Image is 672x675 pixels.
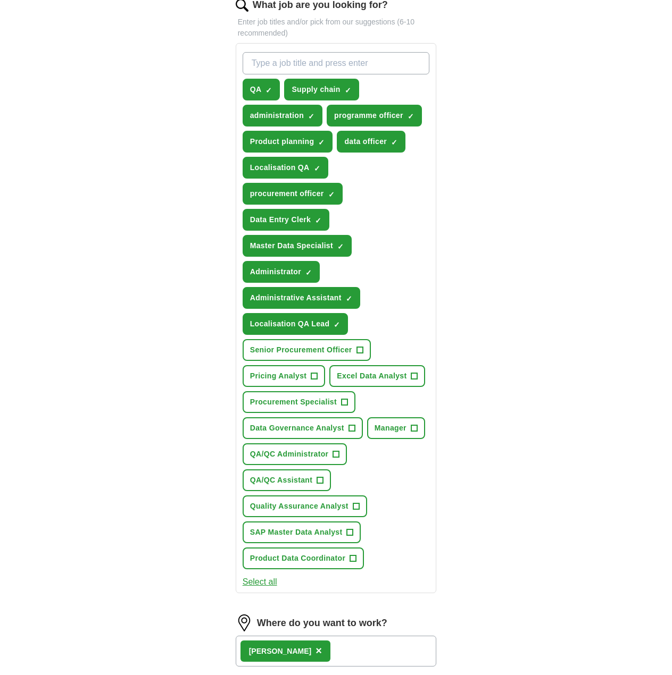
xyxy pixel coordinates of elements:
span: ✓ [391,138,397,147]
span: ✓ [328,190,335,199]
p: Enter job titles and/or pick from our suggestions (6-10 recommended) [236,16,437,39]
button: procurement officer✓ [243,183,343,205]
button: Manager [367,417,425,439]
span: QA/QC Assistant [250,475,313,486]
span: Supply chain [292,84,340,95]
button: Data Entry Clerk✓ [243,209,330,231]
span: ✓ [315,216,321,225]
span: Localisation QA Lead [250,318,330,330]
span: Procurement Specialist [250,396,337,408]
span: ✓ [345,86,351,95]
span: QA/QC Administrator [250,449,329,460]
button: programme officer✓ [327,105,422,126]
span: Product Data Coordinator [250,553,346,564]
span: ✓ [337,242,344,251]
button: Product Data Coordinator [243,547,364,569]
span: Data Entry Clerk [250,214,311,225]
button: Localisation QA✓ [243,157,328,179]
span: Master Data Specialist [250,240,333,251]
button: × [316,643,322,659]
button: Master Data Specialist✓ [243,235,352,257]
span: ✓ [314,164,320,173]
span: ✓ [308,112,314,121]
label: Where do you want to work? [257,616,387,630]
span: Manager [375,423,406,434]
img: location.png [236,614,253,631]
span: Data Governance Analyst [250,423,344,434]
button: QA/QC Administrator [243,443,347,465]
input: Type a job title and press enter [243,52,430,74]
span: ✓ [408,112,414,121]
span: QA [250,84,262,95]
button: Pricing Analyst [243,365,326,387]
button: Excel Data Analyst [329,365,425,387]
span: procurement officer [250,188,324,199]
span: SAP Master Data Analyst [250,527,343,538]
button: Supply chain✓ [284,79,359,100]
span: Administrator [250,266,301,277]
span: ✓ [305,268,312,277]
button: QA/QC Assistant [243,469,331,491]
div: [PERSON_NAME] [249,646,311,657]
span: ✓ [346,294,352,303]
button: Quality Assurance Analyst [243,495,367,517]
button: Administrative Assistant✓ [243,287,360,309]
span: Excel Data Analyst [337,370,406,382]
span: Quality Assurance Analyst [250,501,349,512]
span: ✓ [318,138,325,147]
span: administration [250,110,304,121]
span: Product planning [250,136,314,147]
span: Administrative Assistant [250,292,342,303]
button: QA✓ [243,79,280,100]
button: data officer✓ [337,131,405,153]
span: Pricing Analyst [250,370,307,382]
button: Administrator✓ [243,261,320,283]
span: ✓ [266,86,272,95]
button: Product planning✓ [243,131,333,153]
button: administration✓ [243,105,322,126]
button: Senior Procurement Officer [243,339,371,361]
button: Select all [243,576,277,588]
span: Localisation QA [250,162,310,173]
span: ✓ [334,320,340,329]
button: Procurement Specialist [243,391,355,413]
span: programme officer [334,110,403,121]
span: × [316,645,322,656]
button: Data Governance Analyst [243,417,363,439]
span: Senior Procurement Officer [250,344,352,356]
button: SAP Master Data Analyst [243,521,361,543]
span: data officer [344,136,387,147]
button: Localisation QA Lead✓ [243,313,349,335]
